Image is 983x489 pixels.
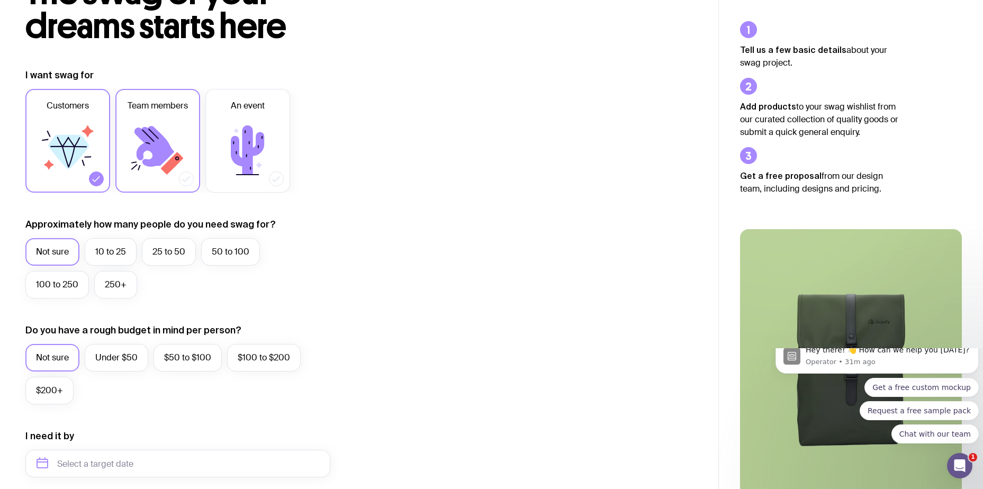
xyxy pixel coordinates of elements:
[231,99,265,112] span: An event
[740,171,822,180] strong: Get a free proposal
[85,344,148,372] label: Under $50
[25,430,74,442] label: I need it by
[740,43,899,69] p: about your swag project.
[4,30,208,95] div: Quick reply options
[25,238,79,266] label: Not sure
[25,218,276,231] label: Approximately how many people do you need swag for?
[25,344,79,372] label: Not sure
[740,169,899,195] p: from our design team, including designs and pricing.
[969,453,977,461] span: 1
[227,344,301,372] label: $100 to $200
[85,238,137,266] label: 10 to 25
[25,271,89,298] label: 100 to 250
[25,450,330,477] input: Select a target date
[93,30,208,49] button: Quick reply: Get a free custom mockup
[201,238,260,266] label: 50 to 100
[128,99,188,112] span: Team members
[740,100,899,139] p: to your swag wishlist from our curated collection of quality goods or submit a quick general enqu...
[34,9,200,19] p: Message from Operator, sent 31m ago
[25,377,74,404] label: $200+
[88,53,208,72] button: Quick reply: Request a free sample pack
[740,45,846,55] strong: Tell us a few basic details
[947,453,972,478] iframe: Intercom live chat
[94,271,137,298] label: 250+
[142,238,196,266] label: 25 to 50
[25,69,94,81] label: I want swag for
[740,102,796,111] strong: Add products
[120,76,208,95] button: Quick reply: Chat with our team
[771,348,983,484] iframe: Intercom notifications message
[47,99,89,112] span: Customers
[154,344,222,372] label: $50 to $100
[25,324,241,337] label: Do you have a rough budget in mind per person?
